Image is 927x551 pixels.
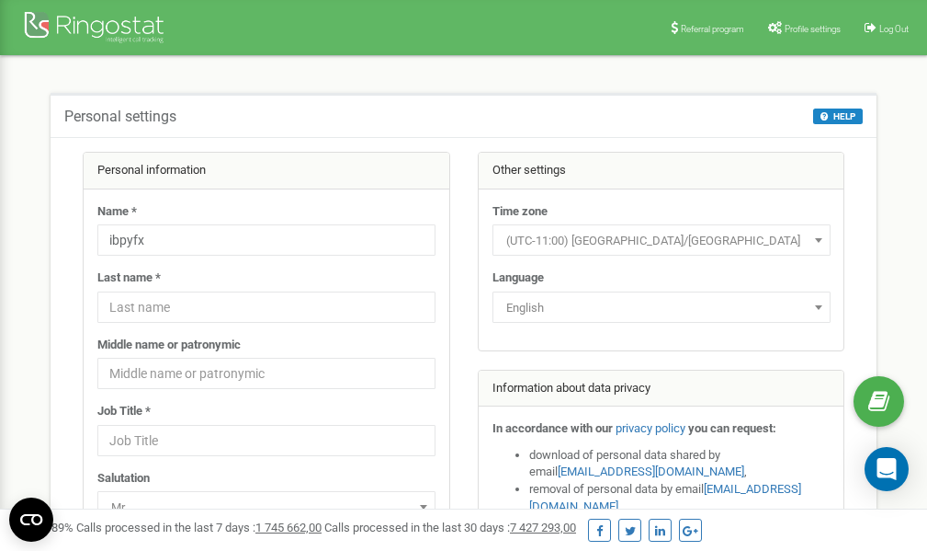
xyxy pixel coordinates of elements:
[510,521,576,534] u: 7 427 293,00
[558,465,744,478] a: [EMAIL_ADDRESS][DOMAIN_NAME]
[879,24,909,34] span: Log Out
[97,337,241,354] label: Middle name or patronymic
[492,421,613,435] strong: In accordance with our
[785,24,841,34] span: Profile settings
[97,425,435,456] input: Job Title
[479,371,844,408] div: Information about data privacy
[97,224,435,256] input: Name
[324,521,576,534] span: Calls processed in the last 30 days :
[492,292,831,323] span: English
[84,153,449,189] div: Personal information
[97,270,161,287] label: Last name *
[492,203,548,221] label: Time zone
[97,358,435,389] input: Middle name or patronymic
[529,447,831,481] li: download of personal data shared by email ,
[64,109,176,125] h5: Personal settings
[76,521,322,534] span: Calls processed in the last 7 days :
[97,203,137,221] label: Name *
[813,109,863,124] button: HELP
[499,228,824,254] span: (UTC-11:00) Pacific/Midway
[688,421,776,435] strong: you can request:
[499,295,824,321] span: English
[616,421,685,435] a: privacy policy
[9,498,53,542] button: Open CMP widget
[681,24,744,34] span: Referral program
[97,292,435,323] input: Last name
[492,270,544,287] label: Language
[865,447,909,491] div: Open Intercom Messenger
[492,224,831,256] span: (UTC-11:00) Pacific/Midway
[104,495,429,521] span: Mr.
[255,521,322,534] u: 1 745 662,00
[97,403,151,420] label: Job Title *
[97,491,435,522] span: Mr.
[529,481,831,515] li: removal of personal data by email ,
[479,153,844,189] div: Other settings
[97,470,150,488] label: Salutation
